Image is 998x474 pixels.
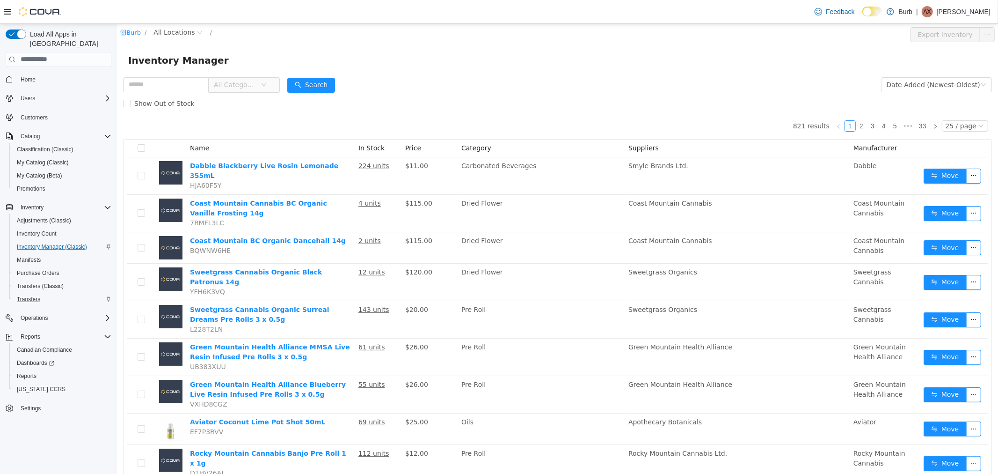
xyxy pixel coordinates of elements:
[863,3,878,18] button: icon: ellipsis
[241,319,268,327] u: 61 units
[341,390,508,421] td: Oils
[849,145,864,160] button: icon: ellipsis
[17,172,62,179] span: My Catalog (Beta)
[241,213,264,221] u: 2 units
[2,130,115,143] button: Catalog
[813,96,824,108] li: Next Page
[13,344,111,355] span: Canadian Compliance
[42,318,66,342] img: Green Mountain Health Alliance MMSA Live Resin Infused Pre Rolls 3 x 0.5g placeholder
[13,183,111,194] span: Promotions
[17,296,40,303] span: Transfers
[761,96,772,108] li: 4
[13,281,111,292] span: Transfers (Classic)
[13,384,69,395] a: [US_STATE] CCRS
[9,280,115,293] button: Transfers (Classic)
[9,356,115,370] a: Dashboards
[2,330,115,343] button: Reports
[736,138,760,146] span: Dabble
[17,93,111,104] span: Users
[21,95,35,102] span: Users
[288,319,311,327] span: $26.00
[719,100,725,105] i: icon: left
[849,326,864,341] button: icon: ellipsis
[21,204,44,211] span: Inventory
[9,169,115,182] button: My Catalog (Beta)
[736,213,787,230] span: Coast Mountain Cannabis
[241,176,264,183] u: 4 units
[864,58,869,65] i: icon: down
[73,302,106,309] span: L228T2LN
[42,393,66,417] img: Aviator Coconut Lime Pot Shot 50mL hero shot
[9,370,115,383] button: Reports
[13,157,111,168] span: My Catalog (Classic)
[73,319,233,337] a: Green Mountain Health Alliance MMSA Live Resin Infused Pre Rolls 3 x 0.5g
[2,92,115,105] button: Users
[794,3,863,18] button: Export Inventory
[17,202,111,213] span: Inventory
[13,170,66,181] a: My Catalog (Beta)
[784,96,799,108] li: Next 5 Pages
[73,213,229,221] a: Coast Mountain BC Organic Dancehall 14g
[13,370,111,382] span: Reports
[341,277,508,315] td: Pre Roll
[17,346,72,354] span: Canadian Compliance
[17,159,69,166] span: My Catalog (Classic)
[17,256,41,264] span: Manifests
[170,54,218,69] button: icon: searchSearch
[511,120,542,128] span: Suppliers
[2,201,115,214] button: Inventory
[288,394,311,402] span: $25.00
[288,426,311,433] span: $12.00
[73,357,229,374] a: Green Mountain Health Alliance Blueberry Live Resin Infused Pre Rolls 3 x 0.5g
[3,5,24,12] a: icon: shopBurb
[9,156,115,169] button: My Catalog (Classic)
[811,2,858,21] a: Feedback
[73,138,221,156] a: Dabble Blackberry Live Rosin Lemonade 355mL
[341,133,508,171] td: Carbonated Beverages
[73,394,208,402] a: Aviator Coconut Lime Pot Shot 50mL
[9,240,115,253] button: Inventory Manager (Classic)
[241,120,268,128] span: In Stock
[807,432,850,447] button: icon: swapMove
[21,405,41,412] span: Settings
[73,223,114,230] span: BQWNW6HE
[93,5,95,12] span: /
[13,357,58,369] a: Dashboards
[728,97,738,107] a: 1
[13,144,77,155] a: Classification (Classic)
[736,282,774,299] span: Sweetgrass Cannabis
[511,282,580,289] span: Sweetgrass Organics
[73,377,110,384] span: VXHD8CGZ
[17,217,71,224] span: Adjustments (Classic)
[73,176,210,193] a: Coast Mountain Cannabis BC Organic Vanilla Frosting 14g
[511,138,571,146] span: Smyle Brands Ltd.
[772,96,784,108] li: 5
[511,213,595,221] span: Coast Mountain Cannabis
[826,7,854,16] span: Feedback
[916,6,918,17] p: |
[922,6,933,17] div: Akira Xu
[288,176,315,183] span: $115.00
[13,294,44,305] a: Transfers
[17,243,87,251] span: Inventory Manager (Classic)
[17,93,39,104] button: Users
[676,96,713,108] li: 821 results
[849,432,864,447] button: icon: ellipsis
[736,244,774,262] span: Sweetgrass Cannabis
[9,182,115,195] button: Promotions
[13,144,111,155] span: Classification (Classic)
[6,69,111,440] nav: Complex example
[21,133,40,140] span: Catalog
[807,216,850,231] button: icon: swapMove
[511,176,595,183] span: Coast Mountain Cannabis
[13,254,111,266] span: Manifests
[13,170,111,181] span: My Catalog (Beta)
[816,100,821,105] i: icon: right
[73,426,229,443] a: Rocky Mountain Cannabis Banjo Pre Roll 1 x 1g
[17,230,57,237] span: Inventory Count
[799,96,813,108] li: 33
[73,264,108,272] span: YFH6K3VQ
[17,269,59,277] span: Purchase Orders
[861,99,867,106] i: icon: down
[13,241,91,252] a: Inventory Manager (Classic)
